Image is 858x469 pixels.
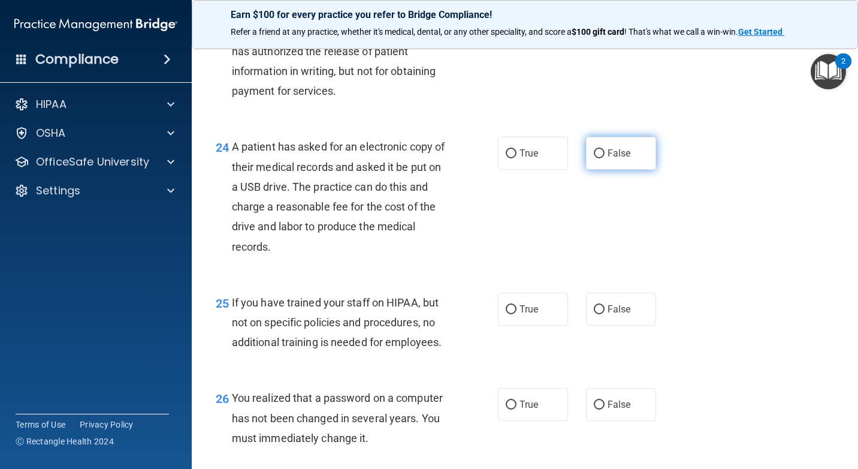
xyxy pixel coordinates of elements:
button: Open Resource Center, 2 new notifications [811,54,846,89]
a: Settings [14,184,174,198]
span: Refer a friend at any practice, whether it's medical, dental, or any other speciality, and score a [231,27,572,37]
input: False [594,149,605,158]
a: Privacy Policy [80,419,134,431]
strong: $100 gift card [572,27,624,37]
div: 2 [841,61,845,77]
a: OSHA [14,126,174,140]
span: False [608,303,631,315]
input: True [506,401,516,410]
span: If you have trained your staff on HIPAA, but not on specific policies and procedures, no addition... [232,296,442,348]
span: False [608,399,631,410]
span: True [519,148,538,159]
a: OfficeSafe University [14,155,174,169]
span: False [608,148,631,159]
a: Get Started [738,27,784,37]
a: HIPAA [14,97,174,112]
span: 24 [216,140,229,155]
p: Earn $100 for every practice you refer to Bridge Compliance! [231,9,819,20]
span: True [519,303,538,315]
p: Settings [36,184,80,198]
input: False [594,401,605,410]
h4: Compliance [35,51,119,68]
p: OfficeSafe University [36,155,149,169]
span: A patient has asked for an electronic copy of their medical records and asked it be put on a USB ... [232,140,445,252]
input: False [594,305,605,314]
span: 25 [216,296,229,311]
span: True [519,399,538,410]
input: True [506,149,516,158]
input: True [506,305,516,314]
p: OSHA [36,126,66,140]
span: Ⓒ Rectangle Health 2024 [16,435,114,447]
p: HIPAA [36,97,67,112]
span: You realized that a password on a computer has not been changed in several years. You must immedi... [232,392,443,444]
a: Terms of Use [16,419,65,431]
strong: Get Started [738,27,783,37]
span: ! That's what we call a win-win. [624,27,738,37]
span: 26 [216,392,229,406]
img: PMB logo [14,13,177,37]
